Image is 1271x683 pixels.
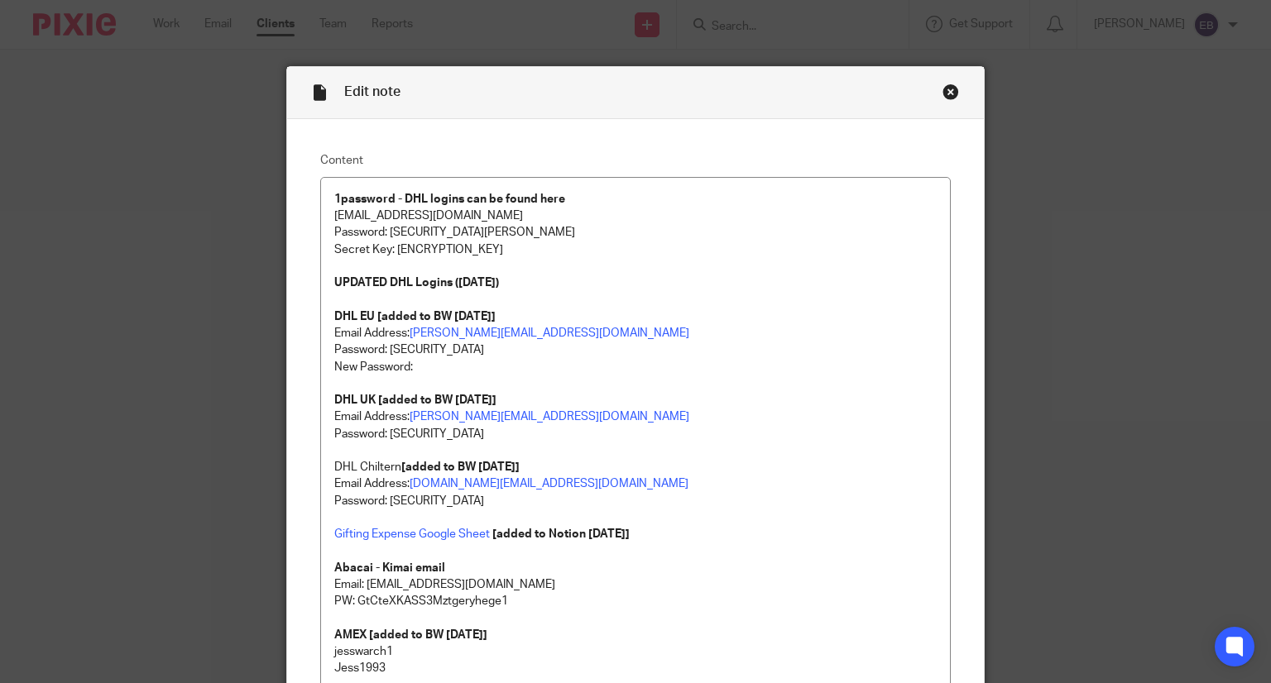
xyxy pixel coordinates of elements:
[378,394,496,406] strong: [added to BW [DATE]]
[492,528,630,540] strong: [added to Notion [DATE]]
[410,411,689,423] a: [PERSON_NAME][EMAIL_ADDRESS][DOMAIN_NAME]
[334,576,938,593] p: Email: [EMAIL_ADDRESS][DOMAIN_NAME]
[334,660,938,676] p: Jess1993
[334,629,487,641] strong: AMEX [added to BW [DATE]]
[320,152,952,169] label: Content
[334,493,938,509] p: Password: [SECURITY_DATA]
[942,84,959,100] div: Close this dialog window
[334,394,376,406] strong: DHL UK
[334,208,938,224] p: [EMAIL_ADDRESS][DOMAIN_NAME]
[334,359,938,375] p: New Password:
[334,562,445,574] strong: Abacai - Kimai email
[334,311,496,322] strong: DHL EU [added to BW [DATE]]
[410,327,689,339] a: [PERSON_NAME][EMAIL_ADDRESS][DOMAIN_NAME]
[334,193,565,205] strong: 1password - DHL logins can be found here
[334,277,499,289] strong: UPDATED DHL Logins ([DATE])
[401,461,520,473] strong: [added to BW [DATE]]
[334,593,938,609] p: PW: GtCteXKASS3Mztgeryhege1
[334,408,938,492] p: Email Address: Password: [SECURITY_DATA] DHL Chiltern Email Address:
[334,325,938,341] p: Email Address:
[410,478,688,490] a: [DOMAIN_NAME][EMAIL_ADDRESS][DOMAIN_NAME]
[334,341,938,358] p: Password: [SECURITY_DATA]
[344,85,400,98] span: Edit note
[334,528,490,540] a: Gifting Expense Google Sheet
[334,241,938,258] p: Secret Key: [ENCRYPTION_KEY]
[334,224,938,241] p: Password: [SECURITY_DATA][PERSON_NAME]
[334,643,938,660] p: jesswarch1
